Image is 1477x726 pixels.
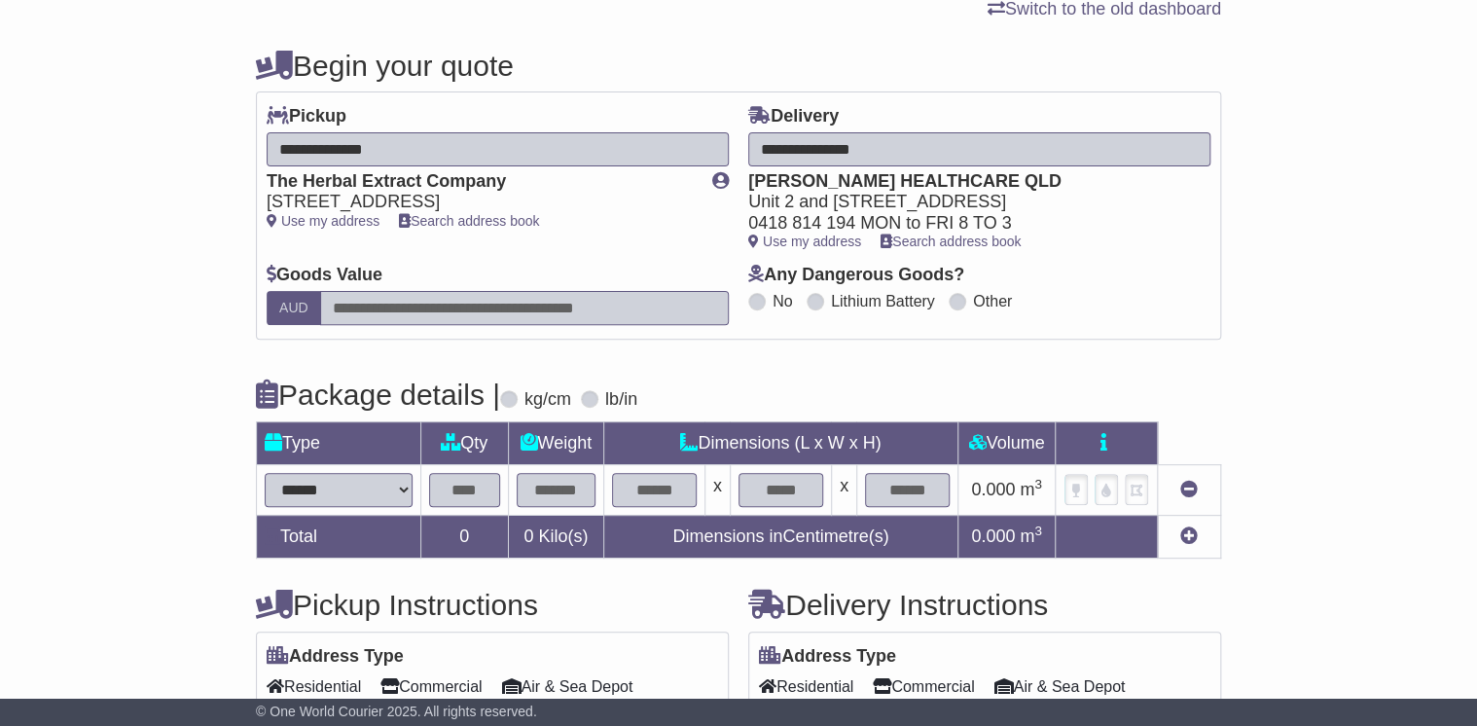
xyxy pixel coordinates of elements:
[971,526,1015,546] span: 0.000
[524,389,571,411] label: kg/cm
[267,672,361,702] span: Residential
[267,106,346,127] label: Pickup
[748,213,1191,235] div: 0418 814 194 MON to FRI 8 TO 3
[380,672,482,702] span: Commercial
[256,379,500,411] h4: Package details |
[1034,524,1042,538] sup: 3
[502,672,633,702] span: Air & Sea Depot
[1020,526,1042,546] span: m
[873,672,974,702] span: Commercial
[603,421,957,464] td: Dimensions (L x W x H)
[420,421,508,464] td: Qty
[957,421,1055,464] td: Volume
[773,292,792,310] label: No
[748,234,861,249] a: Use my address
[748,171,1191,193] div: [PERSON_NAME] HEALTHCARE QLD
[257,515,421,558] td: Total
[973,292,1012,310] label: Other
[605,389,637,411] label: lb/in
[399,213,539,229] a: Search address book
[759,646,896,668] label: Address Type
[704,464,730,515] td: x
[267,291,321,325] label: AUD
[508,421,603,464] td: Weight
[748,265,964,286] label: Any Dangerous Goods?
[267,646,404,668] label: Address Type
[257,421,421,464] td: Type
[759,672,853,702] span: Residential
[1020,480,1042,499] span: m
[1034,477,1042,491] sup: 3
[748,589,1221,621] h4: Delivery Instructions
[256,50,1221,82] h4: Begin your quote
[267,213,379,229] a: Use my address
[267,265,382,286] label: Goods Value
[523,526,533,546] span: 0
[831,464,856,515] td: x
[971,480,1015,499] span: 0.000
[831,292,935,310] label: Lithium Battery
[748,106,839,127] label: Delivery
[256,589,729,621] h4: Pickup Instructions
[603,515,957,558] td: Dimensions in Centimetre(s)
[881,234,1021,249] a: Search address book
[267,192,693,213] div: [STREET_ADDRESS]
[1180,480,1198,499] a: Remove this item
[1180,526,1198,546] a: Add new item
[508,515,603,558] td: Kilo(s)
[420,515,508,558] td: 0
[267,171,693,193] div: The Herbal Extract Company
[994,672,1126,702] span: Air & Sea Depot
[748,192,1191,213] div: Unit 2 and [STREET_ADDRESS]
[256,704,537,719] span: © One World Courier 2025. All rights reserved.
